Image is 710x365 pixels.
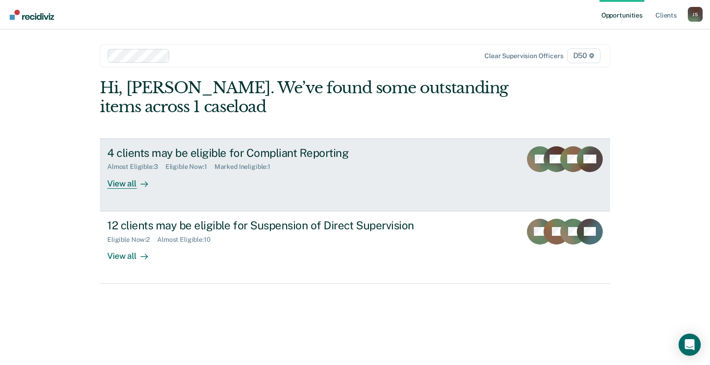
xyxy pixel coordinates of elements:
[100,78,508,116] div: Hi, [PERSON_NAME]. We’ve found some outstanding items across 1 caseload
[688,7,703,22] div: J S
[107,171,159,189] div: View all
[107,219,432,232] div: 12 clients may be eligible for Suspension of Direct Supervision
[107,243,159,261] div: View all
[10,10,54,20] img: Recidiviz
[107,236,157,244] div: Eligible Now : 2
[688,7,703,22] button: Profile dropdown button
[100,138,610,211] a: 4 clients may be eligible for Compliant ReportingAlmost Eligible:3Eligible Now:1Marked Ineligible...
[165,163,214,171] div: Eligible Now : 1
[157,236,218,244] div: Almost Eligible : 10
[567,48,600,63] span: D50
[100,211,610,284] a: 12 clients may be eligible for Suspension of Direct SupervisionEligible Now:2Almost Eligible:10Vi...
[107,163,165,171] div: Almost Eligible : 3
[679,334,701,356] div: Open Intercom Messenger
[484,52,563,60] div: Clear supervision officers
[214,163,278,171] div: Marked Ineligible : 1
[107,146,432,160] div: 4 clients may be eligible for Compliant Reporting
